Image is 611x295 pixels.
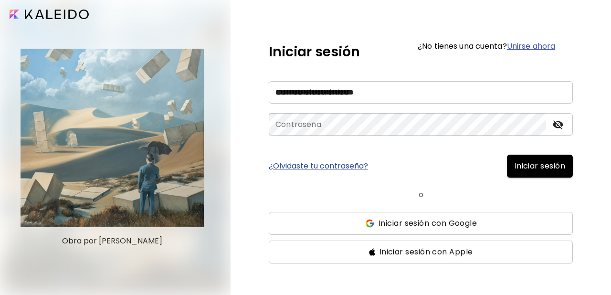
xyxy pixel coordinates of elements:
button: ssIniciar sesión con Google [269,212,573,235]
span: Iniciar sesión con Google [379,218,477,229]
p: o [419,189,423,200]
a: ¿Olvidaste tu contraseña? [269,162,368,170]
button: toggle password visibility [550,116,566,133]
h5: Iniciar sesión [269,42,360,62]
a: Unirse ahora [507,41,555,52]
button: ssIniciar sesión con Apple [269,241,573,263]
button: Iniciar sesión [507,155,573,178]
span: Iniciar sesión [515,160,565,172]
h6: ¿No tienes una cuenta? [418,42,555,50]
img: ss [365,219,375,228]
span: Iniciar sesión con Apple [379,246,473,258]
img: ss [369,248,376,256]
